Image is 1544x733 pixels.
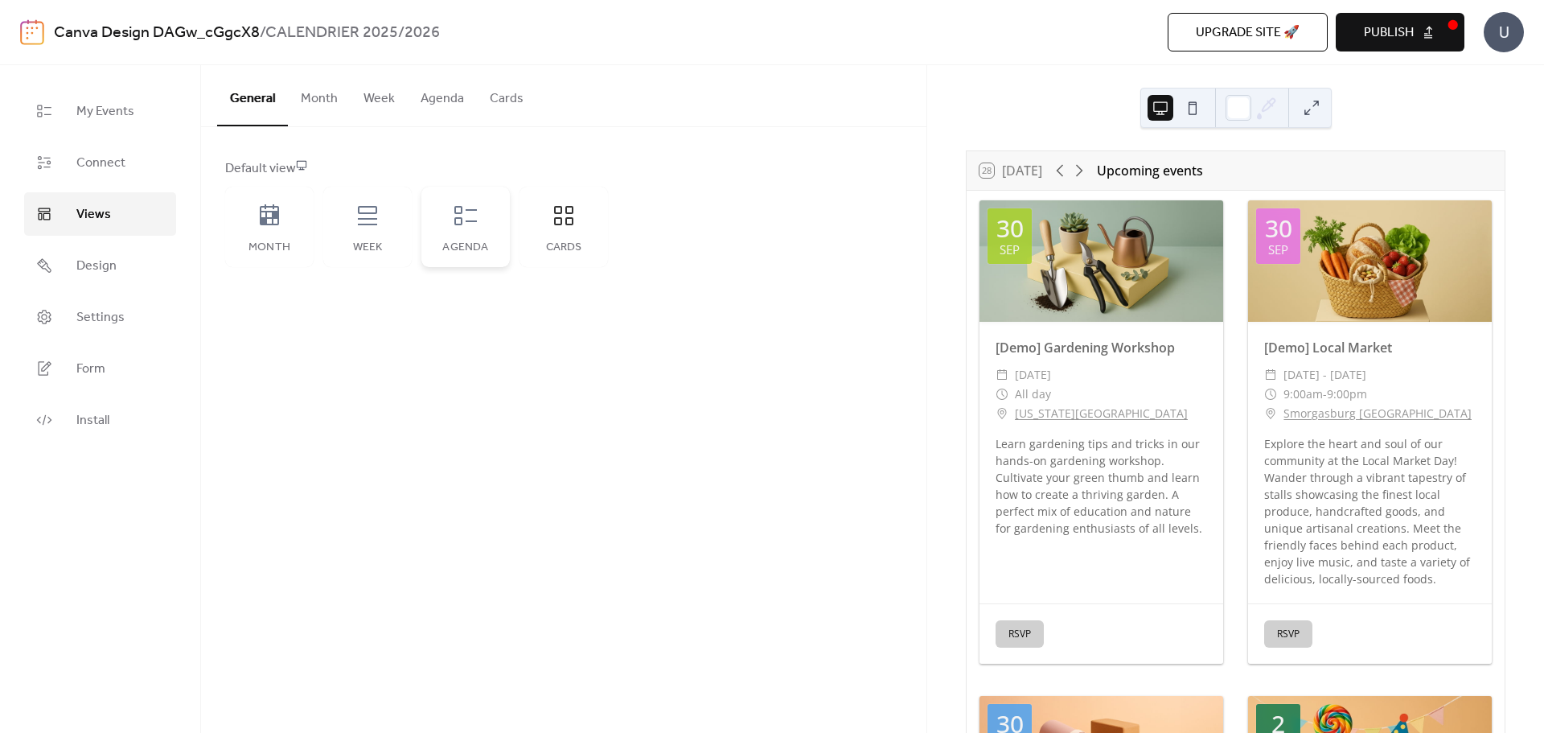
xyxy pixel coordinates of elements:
div: U [1484,12,1524,52]
div: ​ [996,385,1008,404]
div: Week [339,241,396,254]
div: Explore the heart and soul of our community at the Local Market Day! Wander through a vibrant tap... [1248,435,1492,587]
a: Smorgasburg [GEOGRAPHIC_DATA] [1283,404,1472,423]
span: [DATE] [1015,365,1051,385]
div: ​ [996,365,1008,385]
a: Form [24,347,176,390]
span: Views [76,205,111,224]
div: [Demo] Gardening Workshop [979,338,1223,357]
div: ​ [996,404,1008,423]
div: ​ [1264,385,1277,404]
a: Connect [24,141,176,184]
button: RSVP [1264,620,1312,648]
div: Month [241,241,298,254]
span: Install [76,411,109,430]
button: General [217,65,288,126]
div: 30 [1265,216,1292,241]
span: My Events [76,102,134,121]
div: Learn gardening tips and tricks in our hands-on gardening workshop. Cultivate your green thumb an... [979,435,1223,537]
span: 9:00am [1283,385,1323,404]
img: logo [20,19,44,45]
span: [DATE] - [DATE] [1283,365,1366,385]
span: Form [76,360,105,379]
span: Connect [76,154,125,173]
a: Views [24,192,176,236]
span: Upgrade site 🚀 [1196,23,1300,43]
span: 9:00pm [1327,385,1367,404]
div: ​ [1264,404,1277,423]
button: RSVP [996,620,1044,648]
button: Cards [477,65,536,125]
a: [US_STATE][GEOGRAPHIC_DATA] [1015,404,1188,423]
b: CALENDRIER 2025/2026 [265,18,440,48]
a: Settings [24,295,176,339]
div: Default view [225,159,899,179]
div: Sep [1268,244,1288,256]
a: Design [24,244,176,287]
button: Week [351,65,408,125]
div: Cards [536,241,592,254]
span: Settings [76,308,125,327]
button: Publish [1336,13,1464,51]
span: Publish [1364,23,1414,43]
a: Install [24,398,176,442]
div: Agenda [437,241,494,254]
span: Design [76,257,117,276]
button: Agenda [408,65,477,125]
span: All day [1015,385,1051,404]
button: Month [288,65,351,125]
span: - [1323,385,1327,404]
div: [Demo] Local Market [1248,338,1492,357]
button: Upgrade site 🚀 [1168,13,1328,51]
a: My Events [24,89,176,133]
div: 30 [996,216,1024,241]
div: Upcoming events [1097,161,1203,180]
b: / [260,18,265,48]
a: Canva Design DAGw_cGgcX8 [54,18,260,48]
div: Sep [1000,244,1020,256]
div: ​ [1264,365,1277,385]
